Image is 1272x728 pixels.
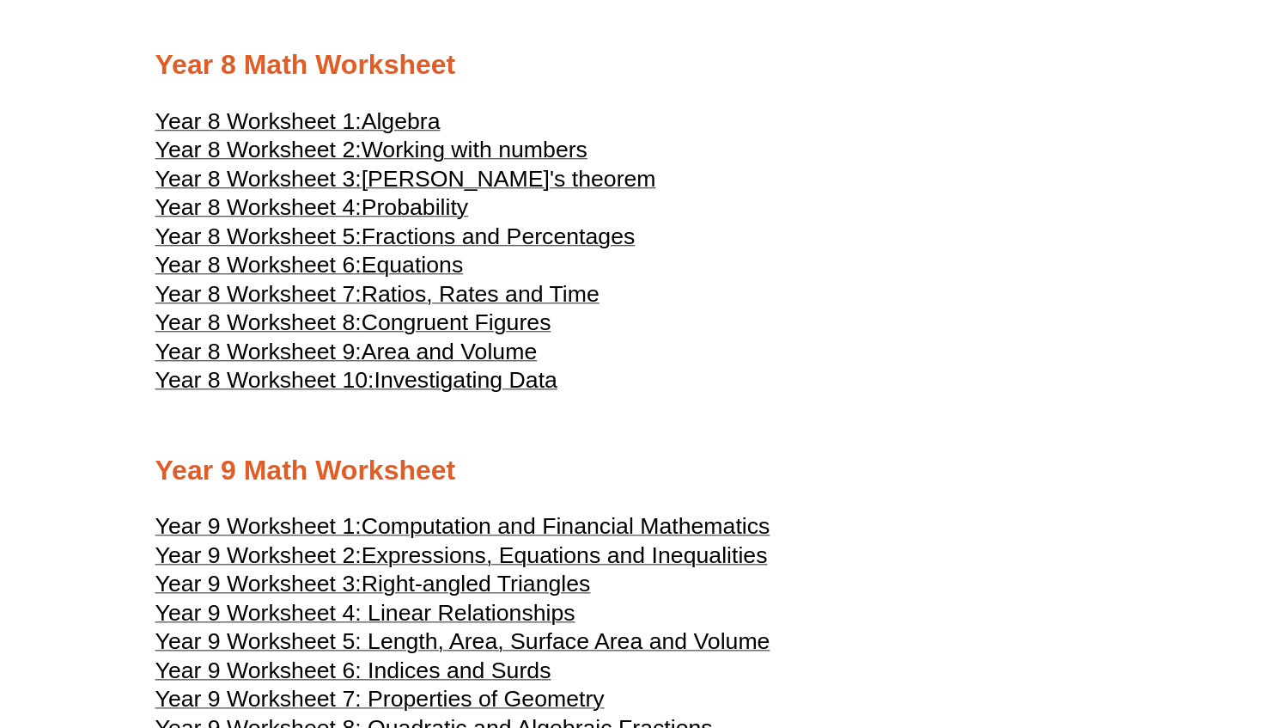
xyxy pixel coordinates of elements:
span: Year 8 Worksheet 7: [155,281,362,307]
h2: Year 8 Math Worksheet [155,47,1117,83]
span: Right-angled Triangles [362,571,591,596]
iframe: Chat Widget [986,534,1272,728]
span: Year 8 Worksheet 8: [155,309,362,335]
a: Year 8 Worksheet 7:Ratios, Rates and Time [155,289,599,306]
a: Year 9 Worksheet 2:Expressions, Equations and Inequalities [155,550,768,567]
a: Year 9 Worksheet 4: Linear Relationships [155,608,575,625]
span: Area and Volume [362,339,538,364]
span: Year 9 Worksheet 6: Indices and Surds [155,658,551,683]
a: Year 9 Worksheet 3:Right-angled Triangles [155,578,591,596]
a: Year 8 Worksheet 8:Congruent Figures [155,317,551,334]
a: Year 8 Worksheet 2:Working with numbers [155,144,587,162]
span: Equations [362,252,464,278]
span: Year 9 Worksheet 4: Linear Relationships [155,600,575,626]
span: Investigating Data [374,367,557,393]
span: Year 8 Worksheet 2: [155,137,362,162]
a: Year 9 Worksheet 6: Indices and Surds [155,665,551,682]
a: Year 9 Worksheet 5: Length, Area, Surface Area and Volume [155,636,770,653]
a: Year 9 Worksheet 7: Properties of Geometry [155,694,605,711]
span: Year 8 Worksheet 3: [155,166,362,192]
span: Year 9 Worksheet 5: Length, Area, Surface Area and Volume [155,628,770,654]
span: Probability [362,194,468,220]
span: Expressions, Equations and Inequalities [362,542,768,568]
span: Year 9 Worksheet 1: [155,513,362,539]
span: Year 8 Worksheet 6: [155,252,362,278]
span: Working with numbers [362,137,587,162]
span: Congruent Figures [362,309,551,335]
a: Year 8 Worksheet 4:Probability [155,202,469,219]
a: Year 8 Worksheet 6:Equations [155,260,464,277]
span: Year 9 Worksheet 3: [155,571,362,596]
a: Year 8 Worksheet 1:Algebra [155,116,441,133]
span: Year 8 Worksheet 9: [155,339,362,364]
span: Ratios, Rates and Time [362,281,599,307]
span: Year 9 Worksheet 2: [155,542,362,568]
a: Year 8 Worksheet 3:[PERSON_NAME]'s theorem [155,174,656,191]
span: Year 8 Worksheet 4: [155,194,362,220]
span: [PERSON_NAME]'s theorem [362,166,656,192]
span: Year 9 Worksheet 7: Properties of Geometry [155,686,605,712]
span: Algebra [362,108,441,134]
span: Year 8 Worksheet 1: [155,108,362,134]
a: Year 9 Worksheet 1:Computation and Financial Mathematics [155,521,770,538]
a: Year 8 Worksheet 10:Investigating Data [155,375,557,392]
span: Year 8 Worksheet 5: [155,223,362,249]
h2: Year 9 Math Worksheet [155,453,1117,489]
a: Year 8 Worksheet 9:Area and Volume [155,346,538,364]
span: Fractions and Percentages [362,223,636,249]
span: Year 8 Worksheet 10: [155,367,374,393]
span: Computation and Financial Mathematics [362,513,770,539]
a: Year 8 Worksheet 5:Fractions and Percentages [155,231,636,248]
